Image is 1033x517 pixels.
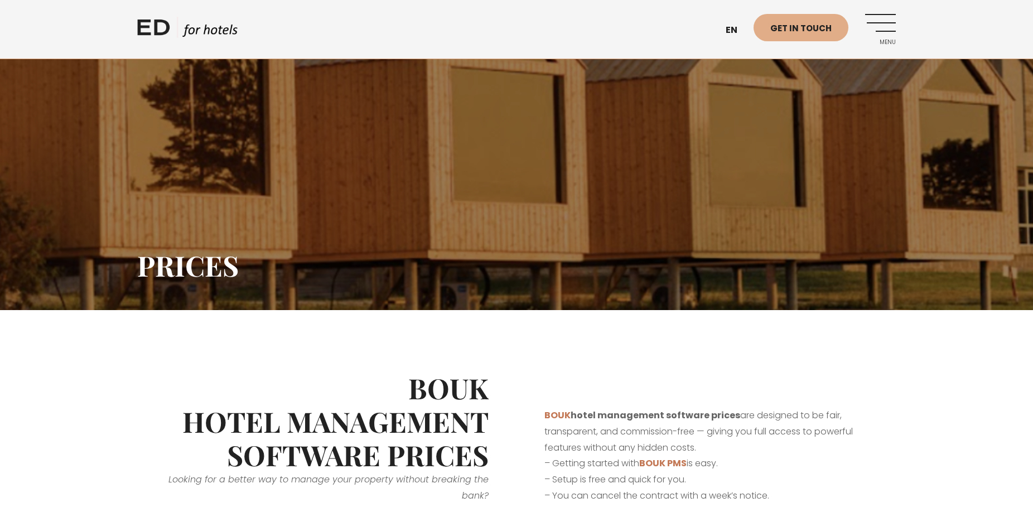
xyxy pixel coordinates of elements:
[544,488,868,504] p: – You can cancel the contract with a week’s notice.
[639,457,687,470] a: BOUK PMS
[865,39,896,46] span: Menu
[865,14,896,45] a: Menu
[544,409,740,422] strong: hotel management software prices
[137,17,238,45] a: ED HOTELS
[544,409,571,422] a: BOUK
[754,14,848,41] a: Get in touch
[544,456,868,472] p: – Getting started with is easy.
[137,247,239,284] span: Prices
[544,408,868,456] p: are designed to be fair, transparent, and commission-free — giving you full access to powerful fe...
[165,371,489,472] h2: BOUK Hotel Management Software Prices
[720,17,754,44] a: en
[544,472,868,488] p: – Setup is free and quick for you.
[168,473,489,502] em: Looking for a better way to manage your property without breaking the bank?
